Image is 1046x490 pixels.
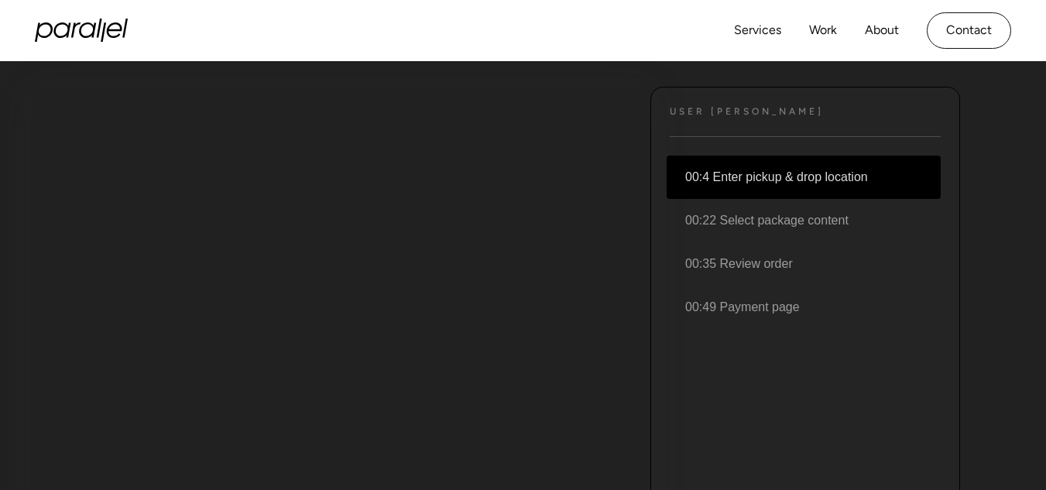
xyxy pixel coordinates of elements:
a: home [35,19,128,42]
li: 00:49 Payment page [667,286,941,329]
a: Work [809,19,837,42]
h4: User [PERSON_NAME] [670,106,824,118]
a: About [865,19,899,42]
a: Contact [927,12,1011,49]
li: 00:4 Enter pickup & drop location [667,156,941,199]
li: 00:22 Select package content [667,199,941,242]
li: 00:35 Review order [667,242,941,286]
a: Services [734,19,781,42]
